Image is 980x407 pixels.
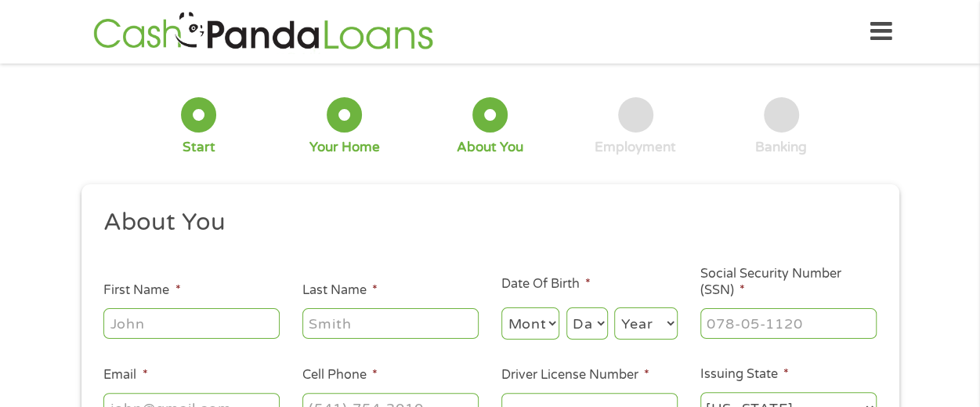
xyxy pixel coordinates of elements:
[501,367,649,383] label: Driver License Number
[302,367,378,383] label: Cell Phone
[457,139,523,156] div: About You
[700,366,789,383] label: Issuing State
[309,139,380,156] div: Your Home
[183,139,215,156] div: Start
[302,282,378,299] label: Last Name
[302,308,479,338] input: Smith
[103,367,147,383] label: Email
[103,207,865,238] h2: About You
[103,282,180,299] label: First Name
[89,9,438,54] img: GetLoanNow Logo
[103,308,280,338] input: John
[595,139,676,156] div: Employment
[700,266,877,299] label: Social Security Number (SSN)
[755,139,807,156] div: Banking
[501,276,591,293] label: Date Of Birth
[700,308,877,338] input: 078-05-1120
